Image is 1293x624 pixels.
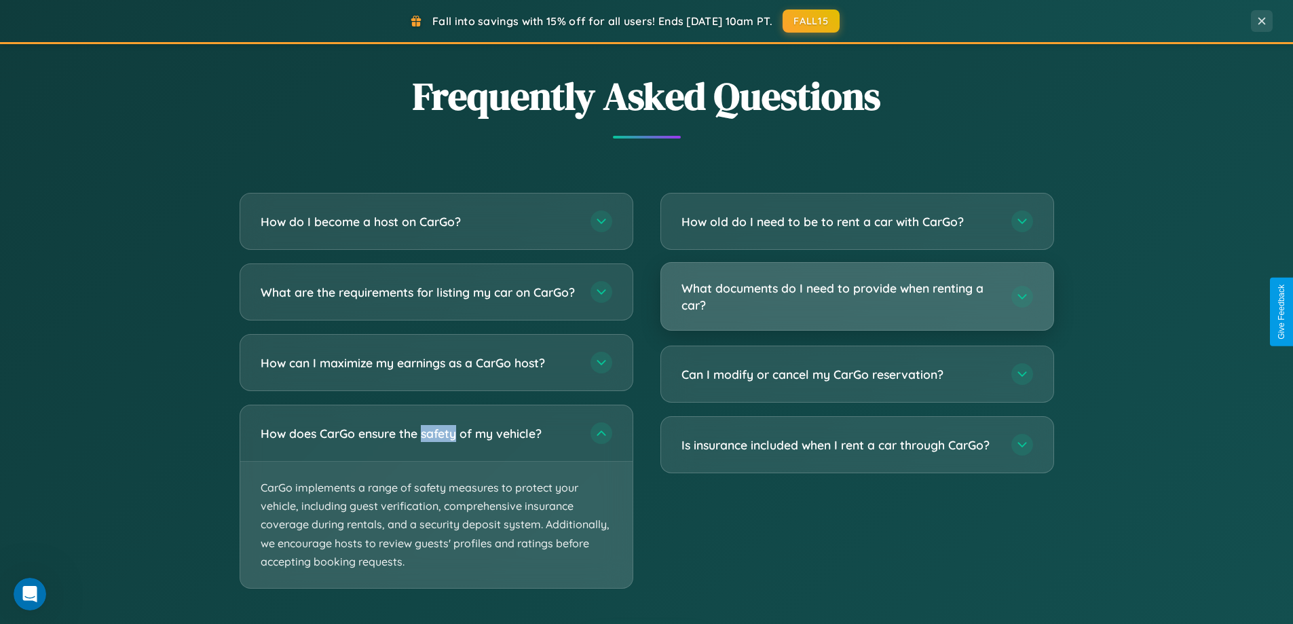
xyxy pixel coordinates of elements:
[240,70,1054,122] h2: Frequently Asked Questions
[681,437,998,454] h3: Is insurance included when I rent a car through CarGo?
[783,10,840,33] button: FALL15
[681,213,998,230] h3: How old do I need to be to rent a car with CarGo?
[14,578,46,610] iframe: Intercom live chat
[261,213,577,230] h3: How do I become a host on CarGo?
[261,284,577,301] h3: What are the requirements for listing my car on CarGo?
[681,280,998,313] h3: What documents do I need to provide when renting a car?
[261,354,577,371] h3: How can I maximize my earnings as a CarGo host?
[1277,285,1286,339] div: Give Feedback
[240,462,633,588] p: CarGo implements a range of safety measures to protect your vehicle, including guest verification...
[681,366,998,383] h3: Can I modify or cancel my CarGo reservation?
[432,14,772,28] span: Fall into savings with 15% off for all users! Ends [DATE] 10am PT.
[261,425,577,442] h3: How does CarGo ensure the safety of my vehicle?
